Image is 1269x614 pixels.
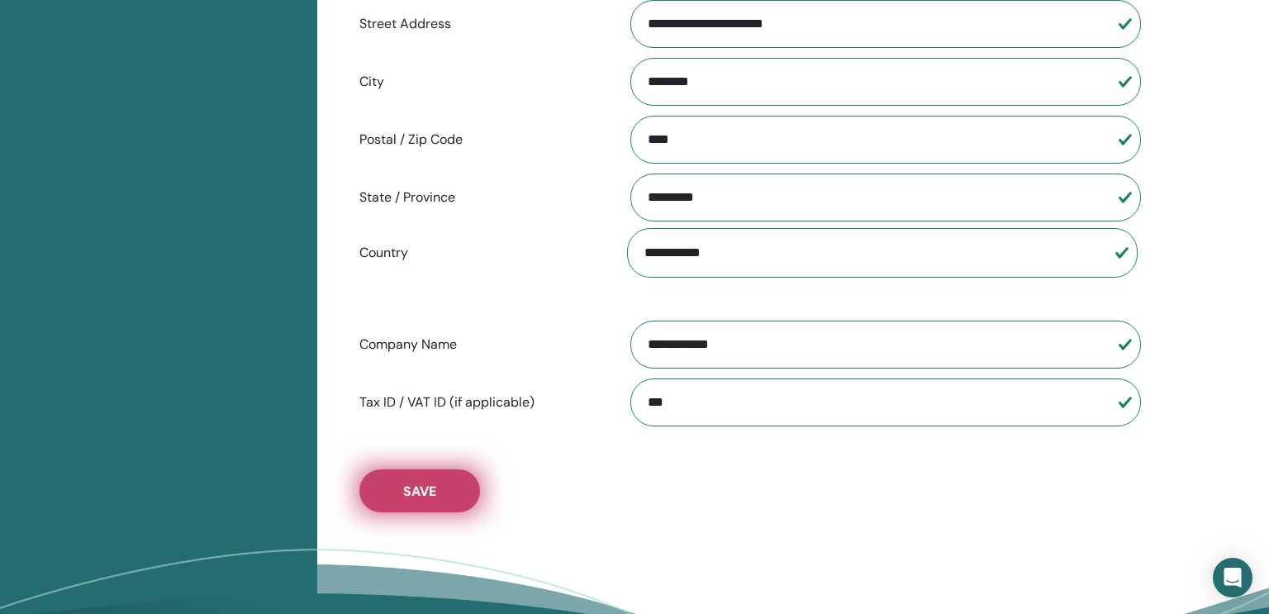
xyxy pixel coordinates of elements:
[403,483,436,500] span: Save
[347,8,615,40] label: Street Address
[347,387,615,418] label: Tax ID / VAT ID (if applicable)
[347,66,615,98] label: City
[347,237,615,269] label: Country
[347,182,615,213] label: State / Province
[347,329,615,360] label: Company Name
[359,469,480,512] button: Save
[347,124,615,155] label: Postal / Zip Code
[1213,558,1252,597] div: Open Intercom Messenger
